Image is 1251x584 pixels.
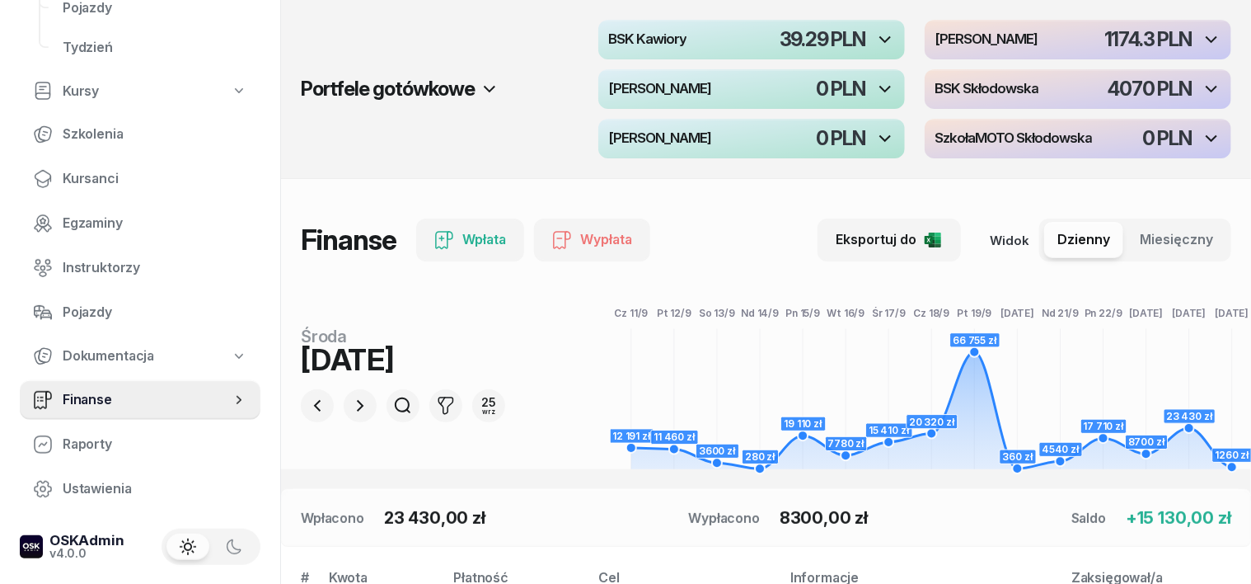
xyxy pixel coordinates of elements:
[49,548,124,559] div: v4.0.0
[1216,307,1249,319] tspan: [DATE]
[1130,307,1164,319] tspan: [DATE]
[552,229,632,251] div: Wypłata
[615,307,649,319] tspan: Cz 11/9
[534,219,650,261] button: Wypłata
[608,32,686,47] h4: BSK Kawiory
[20,248,260,288] a: Instruktorzy
[1000,307,1034,319] tspan: [DATE]
[914,307,950,319] tspan: Cz 18/9
[699,307,735,319] tspan: So 13/9
[598,69,905,109] button: [PERSON_NAME]0 PLN
[301,76,475,102] h2: Portfele gotówkowe
[608,82,711,97] h4: [PERSON_NAME]
[301,225,396,255] h1: Finanse
[20,204,260,243] a: Egzaminy
[741,307,779,319] tspan: Nd 14/9
[935,32,1038,47] h4: [PERSON_NAME]
[1140,229,1213,251] span: Miesięczny
[816,79,865,99] div: 0 PLN
[1108,79,1192,99] div: 4070 PLN
[63,478,247,500] span: Ustawienia
[63,168,247,190] span: Kursanci
[63,257,247,279] span: Instruktorzy
[20,425,260,464] a: Raporty
[1126,508,1137,528] span: +
[1127,222,1226,258] button: Miesięczny
[1057,229,1110,251] span: Dzienny
[63,37,247,59] span: Tydzień
[958,307,992,319] tspan: Pt 19/9
[20,380,260,420] a: Finanse
[657,307,691,319] tspan: Pt 12/9
[598,20,905,59] button: BSK Kawiory39.29 PLN
[1173,307,1206,319] tspan: [DATE]
[63,434,247,455] span: Raporty
[786,307,821,319] tspan: Pn 15/9
[63,81,99,102] span: Kursy
[63,302,247,323] span: Pojazdy
[20,115,260,154] a: Szkolenia
[1071,508,1106,528] div: Saldo
[598,119,905,158] button: [PERSON_NAME]0 PLN
[827,307,865,319] tspan: Wt 16/9
[20,159,260,199] a: Kursanci
[1085,307,1122,319] tspan: Pn 22/9
[481,397,496,408] div: 25
[20,535,43,558] img: logo-xs-dark@2x.png
[935,82,1038,97] h4: BSK Skłodowska
[301,508,364,528] div: Wpłacono
[925,119,1231,158] button: SzkołaMOTO Skłodowska0 PLN
[688,508,760,528] div: Wypłacono
[20,73,260,111] a: Kursy
[416,219,524,261] button: Wpłata
[608,131,711,146] h4: [PERSON_NAME]
[925,69,1231,109] button: BSK Skłodowska4070 PLN
[63,124,247,145] span: Szkolenia
[1042,307,1080,319] tspan: Nd 21/9
[434,229,506,251] div: Wpłata
[836,229,943,251] div: Eksportuj do
[1142,129,1192,148] div: 0 PLN
[63,213,247,234] span: Egzaminy
[1044,222,1123,258] button: Dzienny
[301,328,505,345] div: środa
[20,469,260,509] a: Ustawienia
[818,219,961,261] button: Eksportuj do
[63,389,231,411] span: Finanse
[49,28,260,68] a: Tydzień
[472,389,505,422] button: 25wrz
[20,293,260,332] a: Pojazdy
[935,131,1092,146] h4: SzkołaMOTO Skłodowska
[1104,30,1192,49] div: 1174.3 PLN
[872,306,906,319] tspan: Śr 17/9
[301,345,505,374] div: [DATE]
[63,346,154,367] span: Dokumentacja
[49,534,124,548] div: OSKAdmin
[925,20,1231,59] button: [PERSON_NAME]1174.3 PLN
[816,129,865,148] div: 0 PLN
[481,408,496,415] div: wrz
[780,30,865,49] div: 39.29 PLN
[20,337,260,375] a: Dokumentacja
